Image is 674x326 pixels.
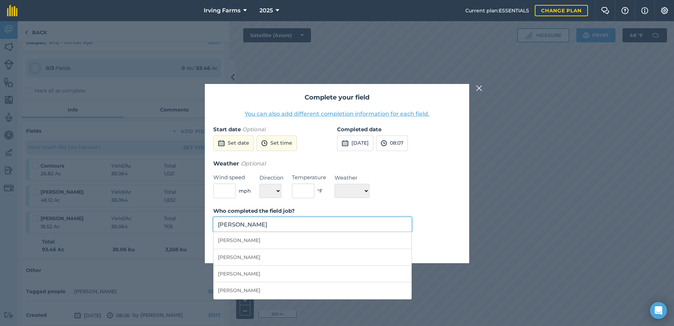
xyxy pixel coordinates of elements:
[218,139,225,147] img: svg+xml;base64,PD94bWwgdmVyc2lvbj0iMS4wIiBlbmNvZGluZz0idXRmLTgiPz4KPCEtLSBHZW5lcmF0b3I6IEFkb2JlIE...
[214,249,411,266] li: [PERSON_NAME]
[337,126,381,133] strong: Completed date
[213,159,461,168] h3: Weather
[476,84,482,92] img: svg+xml;base64,PHN2ZyB4bWxucz0iaHR0cDovL3d3dy53My5vcmcvMjAwMC9zdmciIHdpZHRoPSIyMiIgaGVpZ2h0PSIzMC...
[376,135,408,151] button: 08:07
[213,135,254,151] button: Set date
[650,302,667,319] div: Open Intercom Messenger
[214,232,411,249] li: [PERSON_NAME]
[535,5,588,16] a: Change plan
[342,139,349,147] img: svg+xml;base64,PD94bWwgdmVyc2lvbj0iMS4wIiBlbmNvZGluZz0idXRmLTgiPz4KPCEtLSBHZW5lcmF0b3I6IEFkb2JlIE...
[204,6,240,15] span: Irving Farms
[317,187,323,195] span: ° F
[257,135,297,151] button: Set time
[337,135,373,151] button: [DATE]
[261,139,268,147] img: svg+xml;base64,PD94bWwgdmVyc2lvbj0iMS4wIiBlbmNvZGluZz0idXRmLTgiPz4KPCEtLSBHZW5lcmF0b3I6IEFkb2JlIE...
[381,139,387,147] img: svg+xml;base64,PD94bWwgdmVyc2lvbj0iMS4wIiBlbmNvZGluZz0idXRmLTgiPz4KPCEtLSBHZW5lcmF0b3I6IEFkb2JlIE...
[601,7,609,14] img: Two speech bubbles overlapping with the left bubble in the forefront
[621,7,629,14] img: A question mark icon
[660,7,669,14] img: A cog icon
[641,6,648,15] img: svg+xml;base64,PHN2ZyB4bWxucz0iaHR0cDovL3d3dy53My5vcmcvMjAwMC9zdmciIHdpZHRoPSIxNyIgaGVpZ2h0PSIxNy...
[239,187,251,195] span: mph
[213,173,251,182] label: Wind speed
[465,7,529,14] span: Current plan : ESSENTIALS
[292,173,326,182] label: Temperature
[7,5,18,16] img: fieldmargin Logo
[213,92,461,103] h2: Complete your field
[241,160,265,167] em: Optional
[259,6,273,15] span: 2025
[242,126,265,133] em: Optional
[245,110,429,118] button: You can also add different completion information for each field.
[259,174,283,182] label: Direction
[213,126,241,133] strong: Start date
[335,174,369,182] label: Weather
[213,207,295,214] strong: Who completed the field job?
